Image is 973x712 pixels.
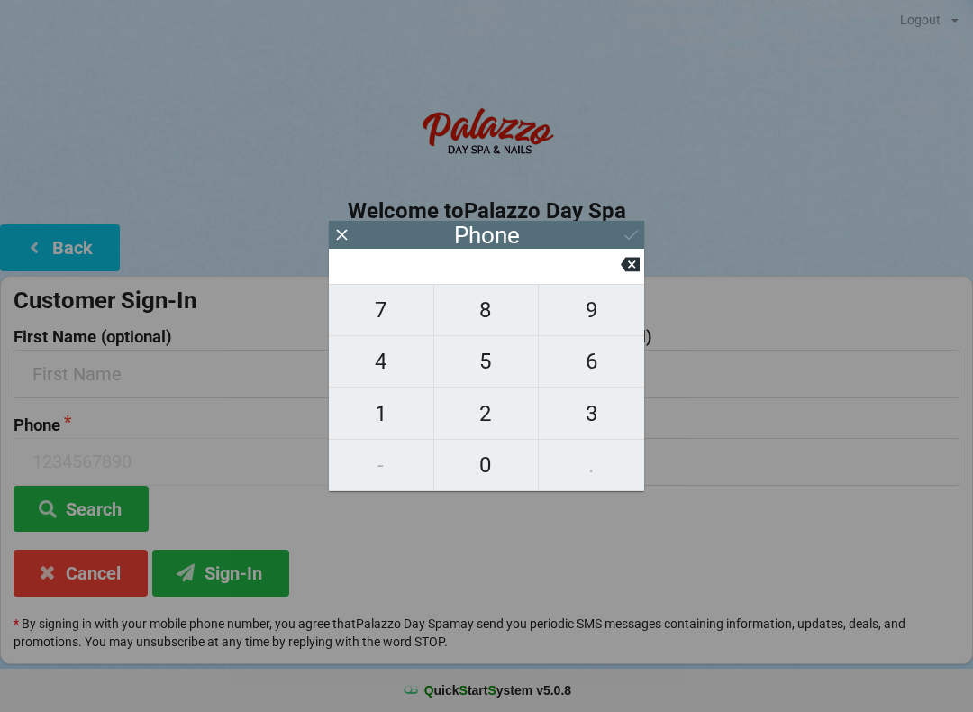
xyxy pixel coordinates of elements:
span: 7 [329,291,433,329]
button: 3 [539,388,644,439]
span: 0 [434,446,539,484]
span: 3 [539,395,644,433]
span: 4 [329,342,433,380]
span: 1 [329,395,433,433]
button: 4 [329,336,434,388]
button: 7 [329,284,434,336]
span: 2 [434,395,539,433]
span: 8 [434,291,539,329]
button: 0 [434,440,540,491]
button: 1 [329,388,434,439]
button: 2 [434,388,540,439]
span: 5 [434,342,539,380]
button: 9 [539,284,644,336]
div: Phone [454,226,520,244]
button: 6 [539,336,644,388]
button: 5 [434,336,540,388]
span: 9 [539,291,644,329]
button: 8 [434,284,540,336]
span: 6 [539,342,644,380]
